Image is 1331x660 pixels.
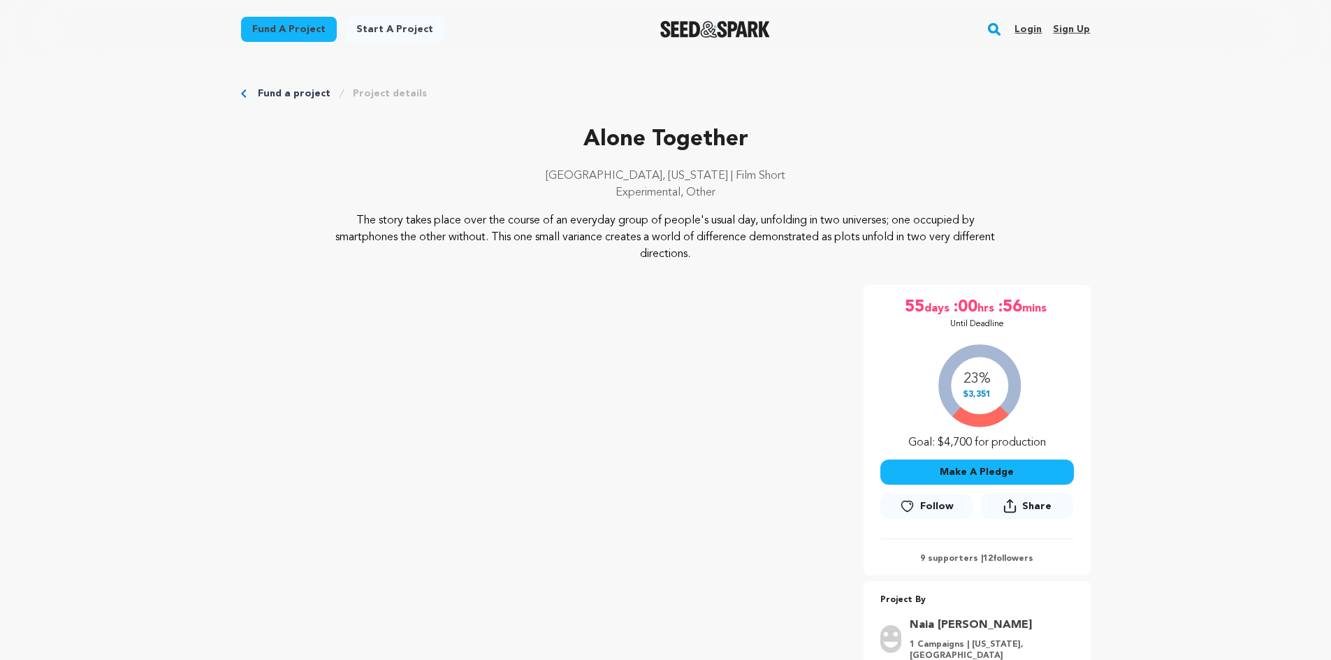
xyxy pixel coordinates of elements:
p: Project By [880,592,1074,608]
span: hrs [977,296,997,318]
button: Share [981,493,1073,519]
p: Until Deadline [950,318,1004,330]
span: Share [981,493,1073,525]
span: Follow [920,499,954,513]
p: Alone Together [241,123,1091,156]
p: 9 supporters | followers [880,553,1074,564]
span: 12 [983,555,993,563]
p: [GEOGRAPHIC_DATA], [US_STATE] | Film Short [241,168,1091,184]
img: Seed&Spark Logo Dark Mode [660,21,770,38]
button: Make A Pledge [880,460,1074,485]
span: days [924,296,952,318]
a: Follow [880,494,973,519]
span: :00 [952,296,977,318]
a: Fund a project [258,87,330,101]
a: Login [1014,18,1042,41]
p: Experimental, Other [241,184,1091,201]
span: 55 [905,296,924,318]
a: Seed&Spark Homepage [660,21,770,38]
span: Share [1022,499,1052,513]
a: Fund a project [241,17,337,42]
a: Goto Naia Bennitt profile [910,617,1065,633]
p: The story takes place over the course of an everyday group of people's usual day, unfolding in tw... [326,212,1005,263]
span: :56 [997,296,1022,318]
span: mins [1022,296,1049,318]
a: Start a project [345,17,444,42]
div: Breadcrumb [241,87,1091,101]
a: Sign up [1053,18,1090,41]
a: Project details [353,87,427,101]
img: user.png [880,625,901,653]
